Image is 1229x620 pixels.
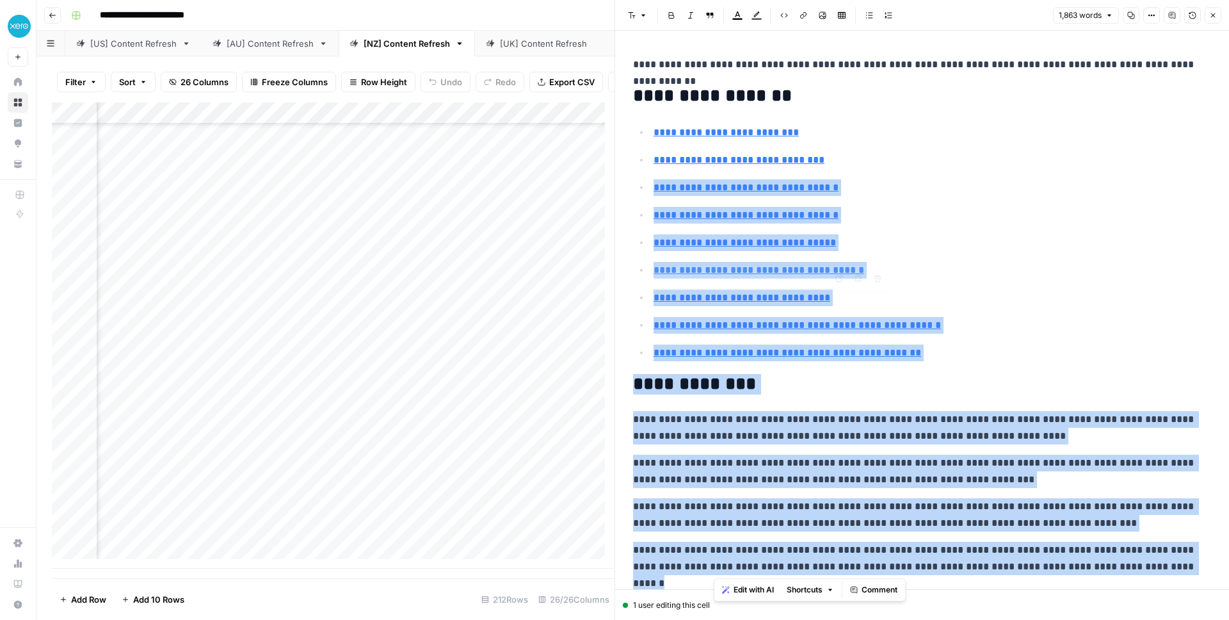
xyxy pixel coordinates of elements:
[533,589,614,610] div: 26/26 Columns
[8,533,28,553] a: Settings
[71,593,106,606] span: Add Row
[202,31,339,56] a: [AU] Content Refresh
[734,584,774,596] span: Edit with AI
[57,72,106,92] button: Filter
[440,76,462,88] span: Undo
[161,72,237,92] button: 26 Columns
[111,72,156,92] button: Sort
[52,589,114,610] button: Add Row
[361,76,407,88] span: Row Height
[8,15,31,38] img: XeroOps Logo
[262,76,328,88] span: Freeze Columns
[364,37,450,50] div: [NZ] Content Refresh
[717,582,779,598] button: Edit with AI
[8,553,28,574] a: Usage
[529,72,603,92] button: Export CSV
[476,72,524,92] button: Redo
[65,76,86,88] span: Filter
[1053,7,1119,24] button: 1,863 words
[8,92,28,113] a: Browse
[476,589,533,610] div: 212 Rows
[549,76,595,88] span: Export CSV
[475,31,686,56] a: [[GEOGRAPHIC_DATA]] Content Refresh
[862,584,897,596] span: Comment
[500,37,661,50] div: [[GEOGRAPHIC_DATA]] Content Refresh
[339,31,475,56] a: [NZ] Content Refresh
[495,76,516,88] span: Redo
[114,589,192,610] button: Add 10 Rows
[242,72,336,92] button: Freeze Columns
[181,76,229,88] span: 26 Columns
[421,72,470,92] button: Undo
[787,584,823,596] span: Shortcuts
[8,154,28,174] a: Your Data
[90,37,177,50] div: [US] Content Refresh
[119,76,136,88] span: Sort
[1059,10,1102,21] span: 1,863 words
[8,72,28,92] a: Home
[227,37,314,50] div: [AU] Content Refresh
[8,10,28,42] button: Workspace: XeroOps
[845,582,903,598] button: Comment
[623,600,1221,611] div: 1 user editing this cell
[8,574,28,594] a: Learning Hub
[8,133,28,154] a: Opportunities
[8,113,28,133] a: Insights
[65,31,202,56] a: [US] Content Refresh
[133,593,184,606] span: Add 10 Rows
[8,594,28,615] button: Help + Support
[341,72,415,92] button: Row Height
[782,582,839,598] button: Shortcuts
